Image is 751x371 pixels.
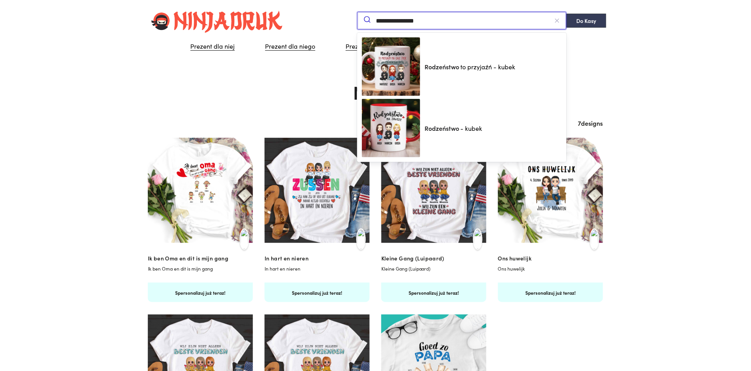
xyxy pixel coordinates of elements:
[148,265,253,279] p: Ik ben Oma en dit is mijn gang
[148,6,286,35] img: Glowing
[184,40,240,53] a: Prezent dla niej
[423,123,460,134] mark: Rodzeństwo
[292,289,342,296] p: Spersonalizuj już teraz!
[265,265,370,279] p: In hart en nieren
[148,254,253,302] a: Ik ben Oma en dit is mijn gang Ik ben Oma en dit is mijn gang Spersonalizuj już teraz!
[148,118,603,128] div: designs
[409,289,459,296] p: Spersonalizuj już teraz!
[549,12,567,29] button: Clear
[175,289,226,296] p: Spersonalizuj już teraz!
[259,40,321,53] a: Prezent dla niego
[498,254,603,302] a: Ons huwelijk Ons huwelijk Spersonalizuj już teraz!
[381,254,486,262] h3: Kleine Gang (Luipaard)
[423,63,515,70] div: to przyjaźń - kubek
[340,40,399,53] a: Prezent dla pary
[498,254,603,262] h3: Ons huwelijk
[362,99,485,157] a: Rodzeństwo - kubekRodzeństwo- kubek
[362,37,518,96] a: Rodzeństwo to przyjaźń - kubekRodzeństwoto przyjaźń - kubek
[526,289,576,296] p: Spersonalizuj już teraz!
[376,12,548,29] input: Submit
[381,265,486,279] p: Kleine Gang (Luipaard)
[578,119,581,127] span: 7
[148,254,253,262] h3: Ik ben Oma en dit is mijn gang
[381,254,486,302] a: Kleine Gang (Luipaard) Kleine Gang (Luipaard) Spersonalizuj już teraz!
[360,36,563,159] ul: Submit
[362,37,420,96] img: Rodzeństwo to przyjaźń - kubek
[567,14,606,28] a: Do Kasy
[358,11,376,28] button: Submit
[265,254,370,302] a: In hart en nieren In hart en nieren Spersonalizuj już teraz!
[362,99,420,157] img: Rodzeństwo - kubek
[423,124,482,132] div: - kubek
[265,254,370,262] h3: In hart en nieren
[498,265,603,279] p: Ons huwelijk
[423,61,460,72] mark: Rodzeństwo
[357,12,567,30] div: Submit
[148,79,603,104] h1: None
